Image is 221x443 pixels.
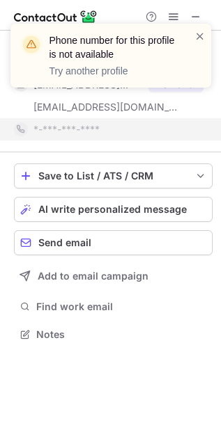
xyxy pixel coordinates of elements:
span: Notes [36,328,207,341]
span: Send email [38,237,91,248]
header: Phone number for this profile is not available [49,33,178,61]
button: save-profile-one-click [14,163,213,188]
button: Notes [14,325,213,344]
span: Find work email [36,300,207,313]
button: Add to email campaign [14,264,213,289]
span: Add to email campaign [38,271,148,282]
img: ContactOut v5.3.10 [14,8,98,25]
div: Save to List / ATS / CRM [38,170,188,182]
button: Send email [14,230,213,255]
button: AI write personalized message [14,197,213,222]
p: Try another profile [49,64,178,78]
button: Find work email [14,297,213,316]
img: warning [20,33,43,56]
span: AI write personalized message [38,204,187,215]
